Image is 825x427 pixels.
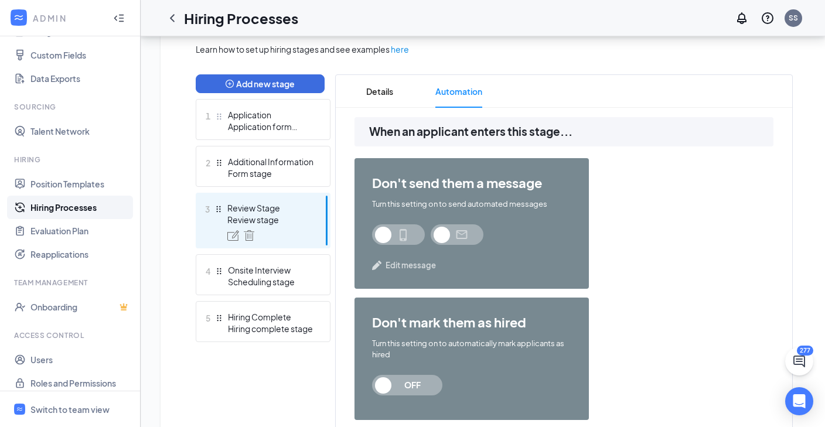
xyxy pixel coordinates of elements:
[196,74,325,93] button: plus-circleAdd new stage
[30,43,131,67] a: Custom Fields
[30,172,131,196] a: Position Templates
[14,155,128,165] div: Hiring
[196,43,390,56] span: Learn how to set up hiring stages and see examples
[33,12,103,24] div: ADMIN
[785,387,813,415] div: Open Intercom Messenger
[761,11,775,25] svg: QuestionInfo
[206,109,210,123] span: 1
[30,348,131,371] a: Users
[184,8,298,28] h1: Hiring Processes
[215,159,223,167] svg: Drag
[386,259,436,271] span: Edit message
[30,371,131,395] a: Roles and Permissions
[206,156,210,170] span: 2
[30,242,131,266] a: Reapplications
[227,202,313,214] div: Review Stage
[165,11,179,25] svg: ChevronLeft
[369,123,773,141] span: When an applicant enters this stage...
[215,314,223,322] svg: Drag
[113,12,125,24] svg: Collapse
[226,80,234,88] span: plus-circle
[372,315,571,329] span: don't mark them as hired
[391,43,409,56] a: here
[228,168,313,179] div: Form stage
[30,219,131,242] a: Evaluation Plan
[366,75,393,108] span: Details
[215,267,223,275] svg: Drag
[30,295,131,319] a: OnboardingCrown
[228,323,313,334] div: Hiring complete stage
[214,205,223,213] svg: Drag
[30,196,131,219] a: Hiring Processes
[205,202,210,216] span: 3
[215,112,223,121] svg: Drag
[372,199,571,210] div: Turn this setting on to send automated messages
[228,276,313,288] div: Scheduling stage
[372,338,571,360] div: Turn this setting on to automatically mark applicants as hired
[206,311,210,325] span: 5
[14,330,128,340] div: Access control
[789,13,798,23] div: SS
[797,346,813,356] div: 277
[30,404,110,415] div: Switch to team view
[435,75,482,108] span: Automation
[228,311,313,323] div: Hiring Complete
[30,67,131,90] a: Data Exports
[14,102,128,112] div: Sourcing
[14,278,128,288] div: Team Management
[372,176,571,190] span: don't send them a message
[228,264,313,276] div: Onsite Interview
[13,12,25,23] svg: WorkstreamLogo
[228,156,313,168] div: Additional Information
[16,405,23,413] svg: WorkstreamLogo
[785,347,813,375] button: ChatActive
[227,214,313,226] div: Review stage
[735,11,749,25] svg: Notifications
[387,375,438,395] span: OFF
[206,264,210,278] span: 4
[30,119,131,143] a: Talent Network
[792,354,806,368] svg: ChatActive
[228,121,313,132] div: Application form stage
[228,109,313,121] div: Application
